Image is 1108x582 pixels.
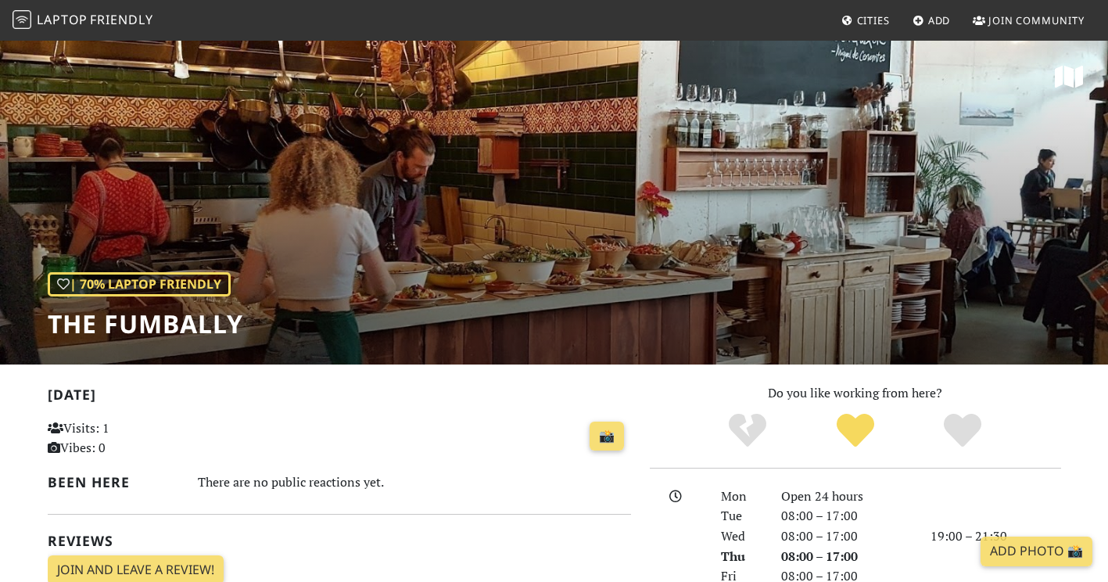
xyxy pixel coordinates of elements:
[48,533,631,549] h2: Reviews
[37,11,88,28] span: Laptop
[921,526,1070,547] div: 19:00 – 21:30
[48,474,180,490] h2: Been here
[835,6,896,34] a: Cities
[13,10,31,29] img: LaptopFriendly
[48,386,631,409] h2: [DATE]
[909,411,1017,451] div: Definitely!
[772,547,921,567] div: 08:00 – 17:00
[712,526,771,547] div: Wed
[712,547,771,567] div: Thu
[90,11,152,28] span: Friendly
[906,6,957,34] a: Add
[988,13,1085,27] span: Join Community
[712,487,771,507] div: Mon
[928,13,951,27] span: Add
[48,309,243,339] h1: The Fumbally
[13,7,153,34] a: LaptopFriendly LaptopFriendly
[694,411,801,451] div: No
[801,411,909,451] div: Yes
[712,506,771,526] div: Tue
[650,383,1061,404] p: Do you like working from here?
[48,419,230,458] p: Visits: 1 Vibes: 0
[772,526,921,547] div: 08:00 – 17:00
[48,272,231,297] div: | 70% Laptop Friendly
[981,537,1092,566] a: Add Photo 📸
[590,422,624,451] a: 📸
[772,487,921,507] div: Open 24 hours
[198,471,631,494] div: There are no public reactions yet.
[966,6,1091,34] a: Join Community
[772,506,921,526] div: 08:00 – 17:00
[857,13,890,27] span: Cities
